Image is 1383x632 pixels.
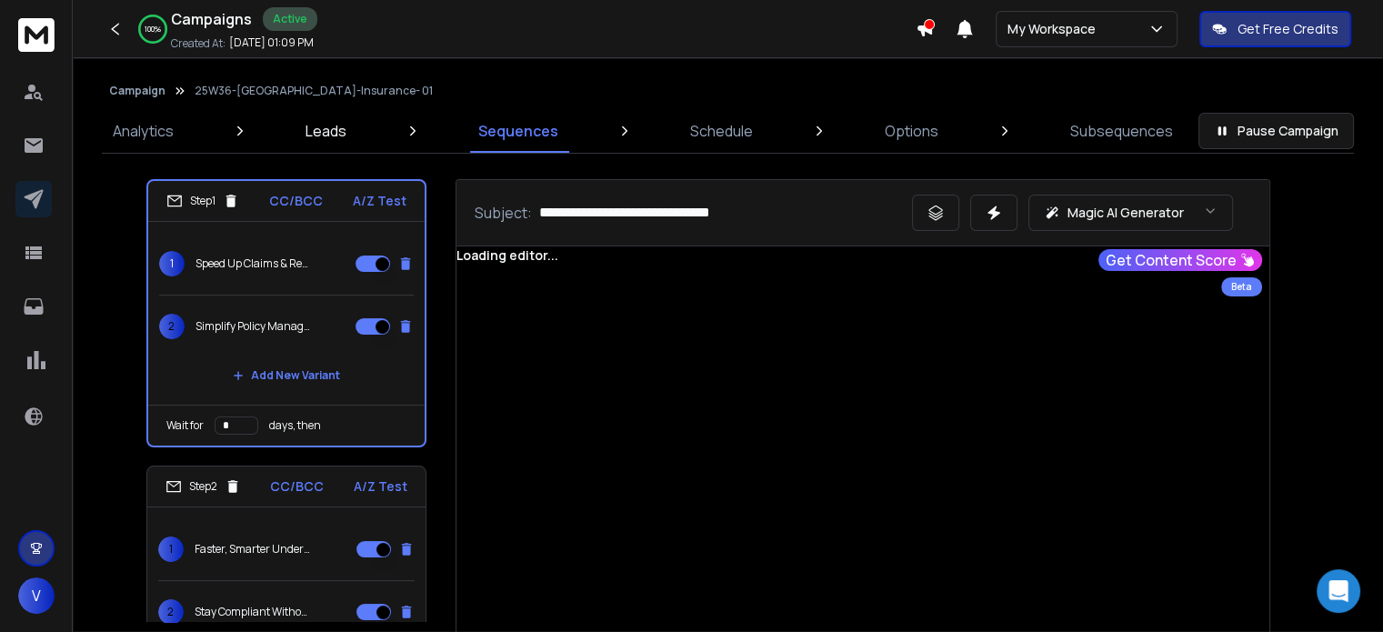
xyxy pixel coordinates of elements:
[1198,113,1354,149] button: Pause Campaign
[353,192,406,210] p: A/Z Test
[1199,11,1351,47] button: Get Free Credits
[690,120,753,142] p: Schedule
[885,120,938,142] p: Options
[109,84,165,98] button: Campaign
[195,319,312,334] p: Simplify Policy Management
[269,418,321,433] p: days, then
[229,35,314,50] p: [DATE] 01:09 PM
[165,478,241,495] div: Step 2
[145,24,161,35] p: 100 %
[195,605,311,619] p: Stay Compliant Without the Stress
[269,192,323,210] p: CC/BCC
[195,542,311,557] p: Faster, Smarter Underwriting
[475,202,532,224] p: Subject:
[1317,569,1360,613] div: Open Intercom Messenger
[18,577,55,614] button: V
[354,477,407,496] p: A/Z Test
[171,36,225,51] p: Created At:
[478,120,558,142] p: Sequences
[306,120,346,142] p: Leads
[874,109,949,153] a: Options
[456,246,1269,265] div: Loading editor...
[1028,195,1233,231] button: Magic AI Generator
[295,109,357,153] a: Leads
[1098,249,1262,271] button: Get Content Score
[467,109,569,153] a: Sequences
[166,193,239,209] div: Step 1
[159,314,185,339] span: 2
[218,357,355,394] button: Add New Variant
[158,599,184,625] span: 2
[1221,277,1262,296] div: Beta
[102,109,185,153] a: Analytics
[1067,204,1184,222] p: Magic AI Generator
[1070,120,1173,142] p: Subsequences
[113,120,174,142] p: Analytics
[1059,109,1184,153] a: Subsequences
[270,477,324,496] p: CC/BCC
[159,251,185,276] span: 1
[679,109,764,153] a: Schedule
[171,8,252,30] h1: Campaigns
[195,256,312,271] p: Speed Up Claims & Reduce Delays
[146,179,426,447] li: Step1CC/BCCA/Z Test1Speed Up Claims & Reduce Delays2Simplify Policy ManagementAdd New VariantWait...
[195,84,433,98] p: 25W36-[GEOGRAPHIC_DATA]-Insurance- 01
[166,418,204,433] p: Wait for
[263,7,317,31] div: Active
[1238,20,1338,38] p: Get Free Credits
[158,537,184,562] span: 1
[1007,20,1103,38] p: My Workspace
